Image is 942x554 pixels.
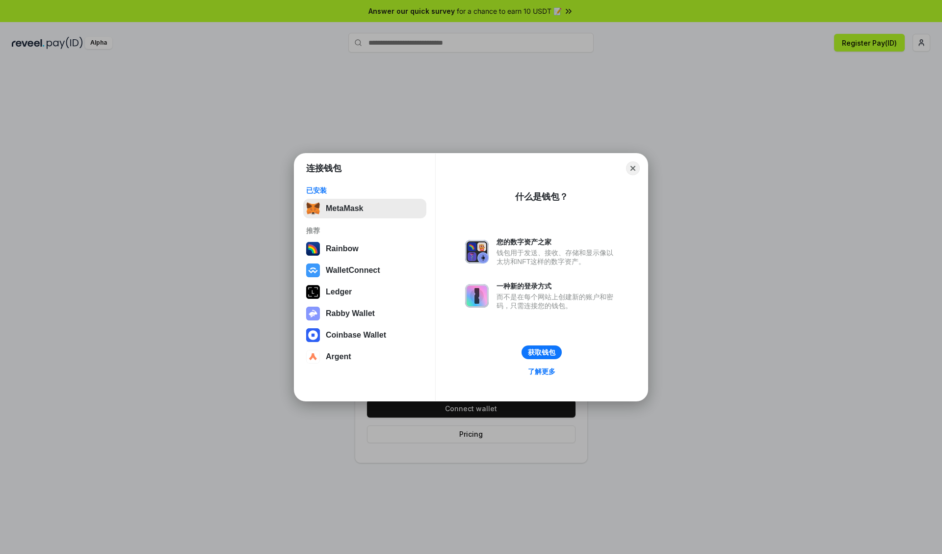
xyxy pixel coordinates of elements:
[326,309,375,318] div: Rabby Wallet
[522,365,561,378] a: 了解更多
[303,304,426,323] button: Rabby Wallet
[303,347,426,367] button: Argent
[326,288,352,296] div: Ledger
[326,352,351,361] div: Argent
[306,307,320,320] img: svg+xml,%3Csvg%20xmlns%3D%22http%3A%2F%2Fwww.w3.org%2F2000%2Fsvg%22%20fill%3D%22none%22%20viewBox...
[306,350,320,364] img: svg+xml,%3Csvg%20width%3D%2228%22%20height%3D%2228%22%20viewBox%3D%220%200%2028%2028%22%20fill%3D...
[465,284,489,308] img: svg+xml,%3Csvg%20xmlns%3D%22http%3A%2F%2Fwww.w3.org%2F2000%2Fsvg%22%20fill%3D%22none%22%20viewBox...
[306,186,423,195] div: 已安装
[303,325,426,345] button: Coinbase Wallet
[522,345,562,359] button: 获取钱包
[326,204,363,213] div: MetaMask
[306,202,320,215] img: svg+xml,%3Csvg%20fill%3D%22none%22%20height%3D%2233%22%20viewBox%3D%220%200%2035%2033%22%20width%...
[306,328,320,342] img: svg+xml,%3Csvg%20width%3D%2228%22%20height%3D%2228%22%20viewBox%3D%220%200%2028%2028%22%20fill%3D...
[497,237,618,246] div: 您的数字资产之家
[515,191,568,203] div: 什么是钱包？
[303,199,426,218] button: MetaMask
[303,239,426,259] button: Rainbow
[306,226,423,235] div: 推荐
[306,162,341,174] h1: 连接钱包
[497,292,618,310] div: 而不是在每个网站上创建新的账户和密码，只需连接您的钱包。
[306,285,320,299] img: svg+xml,%3Csvg%20xmlns%3D%22http%3A%2F%2Fwww.w3.org%2F2000%2Fsvg%22%20width%3D%2228%22%20height%3...
[528,367,555,376] div: 了解更多
[497,282,618,290] div: 一种新的登录方式
[326,331,386,340] div: Coinbase Wallet
[326,266,380,275] div: WalletConnect
[465,240,489,264] img: svg+xml,%3Csvg%20xmlns%3D%22http%3A%2F%2Fwww.w3.org%2F2000%2Fsvg%22%20fill%3D%22none%22%20viewBox...
[626,161,640,175] button: Close
[497,248,618,266] div: 钱包用于发送、接收、存储和显示像以太坊和NFT这样的数字资产。
[306,264,320,277] img: svg+xml,%3Csvg%20width%3D%2228%22%20height%3D%2228%22%20viewBox%3D%220%200%2028%2028%22%20fill%3D...
[528,348,555,357] div: 获取钱包
[306,242,320,256] img: svg+xml,%3Csvg%20width%3D%22120%22%20height%3D%22120%22%20viewBox%3D%220%200%20120%20120%22%20fil...
[303,282,426,302] button: Ledger
[326,244,359,253] div: Rainbow
[303,261,426,280] button: WalletConnect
